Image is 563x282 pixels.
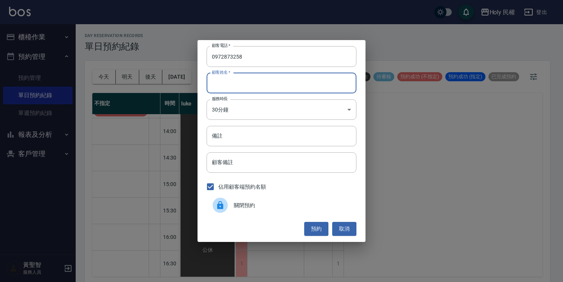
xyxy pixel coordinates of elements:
[207,99,356,120] div: 30分鐘
[212,43,230,48] label: 顧客電話
[212,96,228,102] label: 服務時長
[212,70,230,75] label: 顧客姓名
[207,195,356,216] div: 關閉預約
[234,201,350,209] span: 關閉預約
[304,222,328,236] button: 預約
[218,183,266,191] span: 佔用顧客端預約名額
[332,222,356,236] button: 取消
